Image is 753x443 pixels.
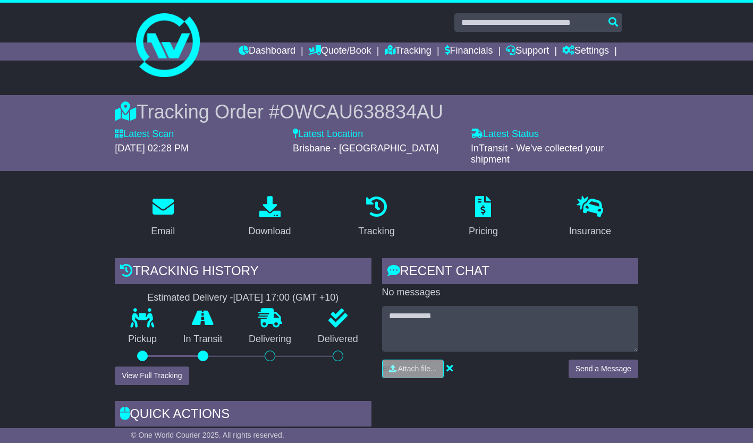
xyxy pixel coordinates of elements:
[115,334,170,345] p: Pickup
[382,258,638,287] div: RECENT CHAT
[569,224,611,238] div: Insurance
[445,42,493,61] a: Financials
[242,192,298,242] a: Download
[309,42,371,61] a: Quote/Book
[115,143,189,154] span: [DATE] 02:28 PM
[239,42,295,61] a: Dashboard
[469,224,498,238] div: Pricing
[115,258,371,287] div: Tracking history
[351,192,401,242] a: Tracking
[115,100,638,123] div: Tracking Order #
[562,42,609,61] a: Settings
[569,360,638,378] button: Send a Message
[249,224,291,238] div: Download
[233,292,339,304] div: [DATE] 17:00 (GMT +10)
[385,42,432,61] a: Tracking
[293,129,363,140] label: Latest Location
[358,224,394,238] div: Tracking
[471,143,604,165] span: InTransit - We've collected your shipment
[506,42,549,61] a: Support
[131,431,284,439] span: © One World Courier 2025. All rights reserved.
[235,334,304,345] p: Delivering
[115,367,189,385] button: View Full Tracking
[115,129,174,140] label: Latest Scan
[562,192,618,242] a: Insurance
[151,224,175,238] div: Email
[471,129,539,140] label: Latest Status
[115,401,371,430] div: Quick Actions
[115,292,371,304] div: Estimated Delivery -
[462,192,505,242] a: Pricing
[304,334,371,345] p: Delivered
[144,192,182,242] a: Email
[280,101,443,123] span: OWCAU638834AU
[382,287,638,299] p: No messages
[170,334,236,345] p: In Transit
[293,143,438,154] span: Brisbane - [GEOGRAPHIC_DATA]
